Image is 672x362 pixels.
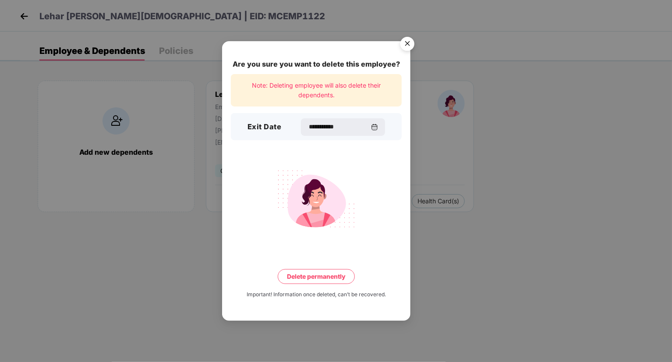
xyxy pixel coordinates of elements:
h3: Exit Date [248,121,282,133]
img: svg+xml;base64,PHN2ZyBpZD0iQ2FsZW5kYXItMzJ4MzIiIHhtbG5zPSJodHRwOi8vd3d3LnczLm9yZy8yMDAwL3N2ZyIgd2... [371,124,378,131]
img: svg+xml;base64,PHN2ZyB4bWxucz0iaHR0cDovL3d3dy53My5vcmcvMjAwMC9zdmciIHdpZHRoPSI1NiIgaGVpZ2h0PSI1Ni... [395,33,420,57]
div: Are you sure you want to delete this employee? [231,59,402,70]
img: svg+xml;base64,PHN2ZyB4bWxucz0iaHR0cDovL3d3dy53My5vcmcvMjAwMC9zdmciIHdpZHRoPSIyMjQiIGhlaWdodD0iMT... [267,165,365,233]
div: Important! Information once deleted, can’t be recovered. [247,291,386,299]
div: Note: Deleting employee will also delete their dependents. [231,74,402,107]
button: Close [395,33,419,57]
button: Delete permanently [278,269,355,284]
